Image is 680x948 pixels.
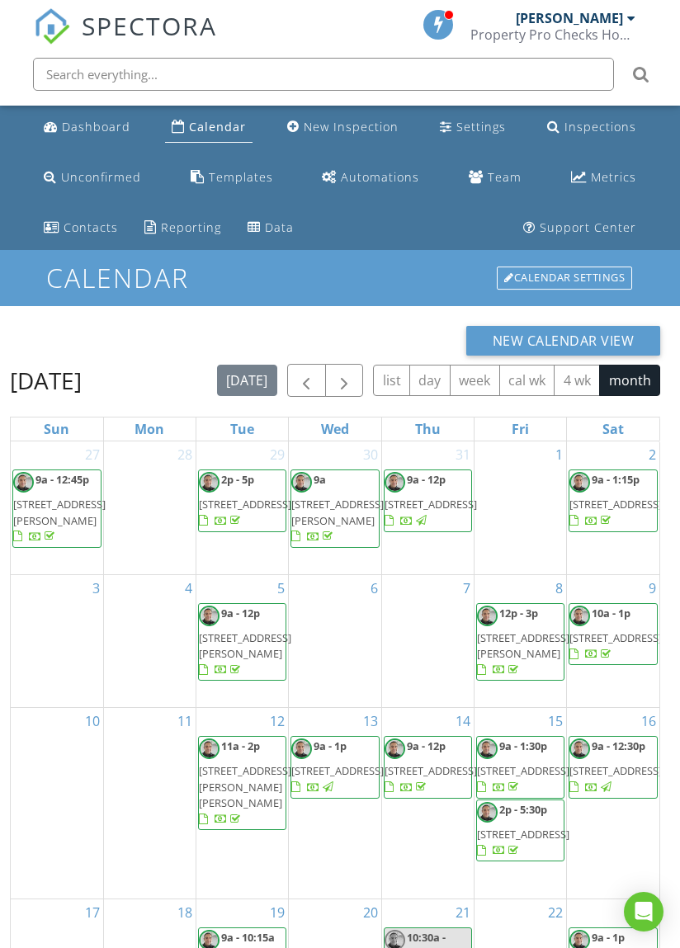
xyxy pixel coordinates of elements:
[452,708,474,734] a: Go to August 14, 2025
[11,441,103,574] td: Go to July 27, 2025
[61,169,141,185] div: Unconfirmed
[189,119,246,134] div: Calendar
[564,119,636,134] div: Inspections
[37,163,148,193] a: Unconfirmed
[599,365,660,397] button: month
[13,497,106,527] span: [STREET_ADDRESS][PERSON_NAME]
[360,899,381,926] a: Go to August 20, 2025
[569,472,662,527] a: 9a - 1:15p [STREET_ADDRESS]
[569,603,658,666] a: 10a - 1p [STREET_ADDRESS]
[291,763,384,778] span: [STREET_ADDRESS]
[196,441,289,574] td: Go to July 29, 2025
[274,575,288,601] a: Go to August 5, 2025
[381,708,474,899] td: Go to August 14, 2025
[477,738,569,794] a: 9a - 1:30p [STREET_ADDRESS]
[385,472,405,493] img: smartselect_20230728_185844_netchex.jpg
[103,574,196,708] td: Go to August 4, 2025
[499,802,547,817] span: 2p - 5:30p
[289,708,381,899] td: Go to August 13, 2025
[645,575,659,601] a: Go to August 9, 2025
[552,575,566,601] a: Go to August 8, 2025
[545,899,566,926] a: Go to August 22, 2025
[221,472,254,487] span: 2p - 5p
[569,606,590,626] img: smartselect_20230728_185844_netchex.jpg
[227,417,257,441] a: Tuesday
[241,213,300,243] a: Data
[477,802,498,823] img: smartselect_20230728_185844_netchex.jpg
[62,119,130,134] div: Dashboard
[325,364,364,398] button: Next month
[11,708,103,899] td: Go to August 10, 2025
[474,708,566,899] td: Go to August 15, 2025
[540,219,636,235] div: Support Center
[569,469,658,532] a: 9a - 1:15p [STREET_ADDRESS]
[341,169,419,185] div: Automations
[385,472,477,527] a: 9a - 12p [STREET_ADDRESS]
[314,738,347,753] span: 9a - 1p
[34,22,217,57] a: SPECTORA
[35,472,89,487] span: 9a - 12:45p
[37,112,137,143] a: Dashboard
[103,441,196,574] td: Go to July 28, 2025
[291,472,312,493] img: smartselect_20230728_185844_netchex.jpg
[385,763,477,778] span: [STREET_ADDRESS]
[89,575,103,601] a: Go to August 3, 2025
[569,606,662,661] a: 10a - 1p [STREET_ADDRESS]
[174,708,196,734] a: Go to August 11, 2025
[314,472,326,487] span: 9a
[199,497,291,512] span: [STREET_ADDRESS]
[474,574,566,708] td: Go to August 8, 2025
[624,892,663,931] div: Open Intercom Messenger
[198,603,286,682] a: 9a - 12p [STREET_ADDRESS][PERSON_NAME]
[499,365,555,397] button: cal wk
[476,799,564,862] a: 2p - 5:30p [STREET_ADDRESS]
[384,736,472,799] a: 9a - 12p [STREET_ADDRESS]
[477,827,569,842] span: [STREET_ADDRESS]
[499,606,538,620] span: 12p - 3p
[10,364,82,397] h2: [DATE]
[161,219,221,235] div: Reporting
[567,441,659,574] td: Go to August 2, 2025
[11,574,103,708] td: Go to August 3, 2025
[289,441,381,574] td: Go to July 30, 2025
[567,708,659,899] td: Go to August 16, 2025
[569,630,662,645] span: [STREET_ADDRESS]
[508,417,532,441] a: Friday
[456,119,506,134] div: Settings
[291,738,384,794] a: 9a - 1p [STREET_ADDRESS]
[304,119,399,134] div: New Inspection
[407,472,446,487] span: 9a - 12p
[477,802,569,857] a: 2p - 5:30p [STREET_ADDRESS]
[466,326,661,356] button: New Calendar View
[477,763,569,778] span: [STREET_ADDRESS]
[599,417,627,441] a: Saturday
[287,364,326,398] button: Previous month
[40,417,73,441] a: Sunday
[552,441,566,468] a: Go to August 1, 2025
[64,219,118,235] div: Contacts
[470,26,635,43] div: Property Pro Checks Home Inspections
[381,574,474,708] td: Go to August 7, 2025
[360,441,381,468] a: Go to July 30, 2025
[474,441,566,574] td: Go to August 1, 2025
[567,574,659,708] td: Go to August 9, 2025
[569,738,662,794] a: 9a - 12:30p [STREET_ADDRESS]
[385,497,477,512] span: [STREET_ADDRESS]
[291,472,384,544] a: 9a [STREET_ADDRESS][PERSON_NAME]
[82,708,103,734] a: Go to August 10, 2025
[199,738,291,826] a: 11a - 2p [STREET_ADDRESS][PERSON_NAME][PERSON_NAME]
[198,469,286,532] a: 2p - 5p [STREET_ADDRESS]
[182,575,196,601] a: Go to August 4, 2025
[433,112,512,143] a: Settings
[267,441,288,468] a: Go to July 29, 2025
[517,213,643,243] a: Support Center
[199,738,220,759] img: smartselect_20230728_185844_netchex.jpg
[131,417,168,441] a: Monday
[452,441,474,468] a: Go to July 31, 2025
[103,708,196,899] td: Go to August 11, 2025
[265,219,294,235] div: Data
[12,469,102,548] a: 9a - 12:45p [STREET_ADDRESS][PERSON_NAME]
[592,930,625,945] span: 9a - 1p
[367,575,381,601] a: Go to August 6, 2025
[13,472,34,493] img: smartselect_20230728_185844_netchex.jpg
